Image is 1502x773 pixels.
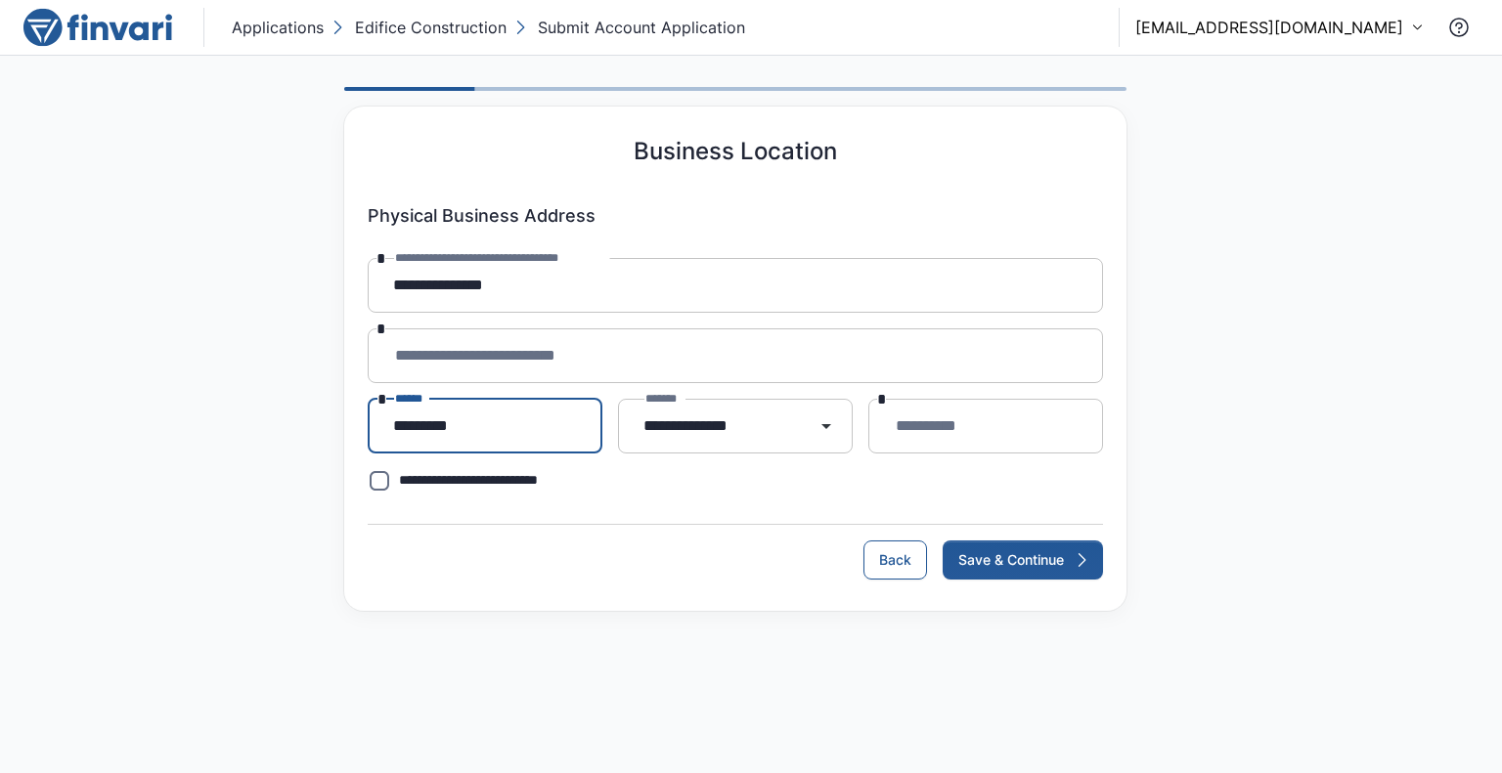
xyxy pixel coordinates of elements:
[863,540,927,580] button: Back
[1135,16,1403,39] p: [EMAIL_ADDRESS][DOMAIN_NAME]
[355,16,507,39] p: Edifice Construction
[328,12,510,43] button: Edifice Construction
[807,407,846,446] button: Open
[232,16,324,39] p: Applications
[23,8,172,47] img: logo
[1439,8,1479,47] button: Contact Support
[368,205,1103,227] h6: Physical Business Address
[510,12,749,43] button: Submit Account Application
[634,138,837,166] h5: Business Location
[228,12,328,43] button: Applications
[538,16,745,39] p: Submit Account Application
[1135,16,1424,39] button: [EMAIL_ADDRESS][DOMAIN_NAME]
[943,540,1103,580] button: Save & Continue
